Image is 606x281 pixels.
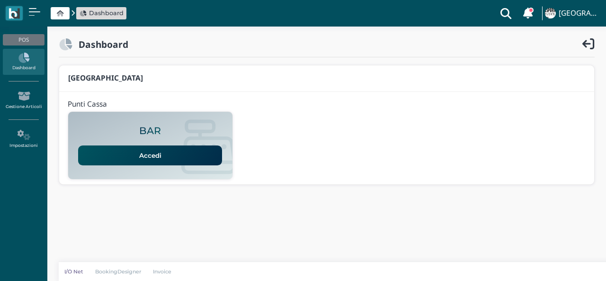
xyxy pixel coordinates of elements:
[559,9,600,18] h4: [GEOGRAPHIC_DATA]
[68,73,143,83] b: [GEOGRAPHIC_DATA]
[89,9,124,18] span: Dashboard
[3,87,44,113] a: Gestione Articoli
[539,252,598,273] iframe: Help widget launcher
[68,100,107,109] h4: Punti Cassa
[545,8,555,18] img: ...
[139,126,161,136] h2: BAR
[80,9,124,18] a: Dashboard
[544,2,600,25] a: ... [GEOGRAPHIC_DATA]
[9,8,19,19] img: logo
[3,34,44,45] div: POS
[3,49,44,75] a: Dashboard
[78,145,222,165] a: Accedi
[3,126,44,152] a: Impostazioni
[72,39,128,49] h2: Dashboard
